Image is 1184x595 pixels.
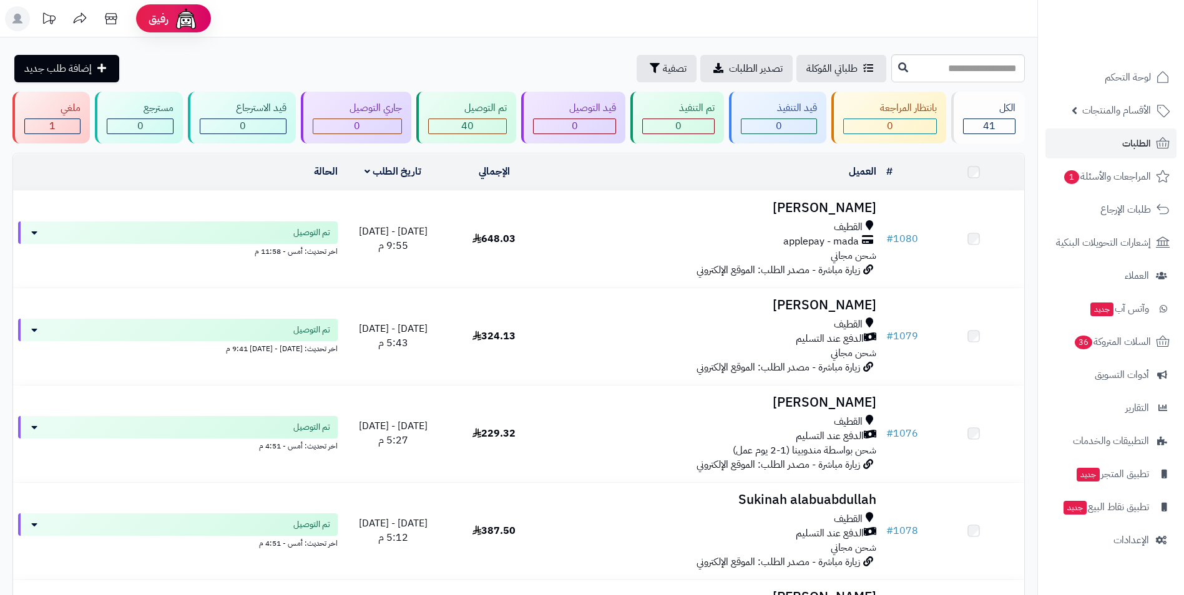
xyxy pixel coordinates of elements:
[293,518,330,531] span: تم التوصيل
[519,92,628,143] a: قيد التوصيل 0
[359,321,428,351] span: [DATE] - [DATE] 5:43 م
[886,523,918,538] a: #1078
[1075,465,1149,483] span: تطبيق المتجر
[886,426,893,441] span: #
[949,92,1027,143] a: الكل41
[24,61,92,76] span: إضافة طلب جديد
[1045,426,1177,456] a: التطبيقات والخدمات
[843,101,936,115] div: بانتظار المراجعة
[796,332,864,346] span: الدفع عند التسليم
[313,119,401,133] div: 0
[240,119,246,133] span: 0
[729,61,783,76] span: تصدير الطلبات
[727,92,829,143] a: قيد التنفيذ 0
[472,231,516,246] span: 648.03
[1045,360,1177,390] a: أدوات التسويق
[1056,234,1151,251] span: إشعارات التحويلات البنكية
[886,426,918,441] a: #1076
[359,418,428,448] span: [DATE] - [DATE] 5:27 م
[550,201,876,215] h3: [PERSON_NAME]
[364,164,421,179] a: تاريخ الطلب
[829,92,948,143] a: بانتظار المراجعة 0
[697,457,860,472] span: زيارة مباشرة - مصدر الطلب: الموقع الإلكتروني
[844,119,936,133] div: 0
[472,329,516,344] span: 324.13
[637,55,697,82] button: تصفية
[796,429,864,443] span: الدفع عند التسليم
[18,536,338,549] div: اخر تحديث: أمس - 4:51 م
[806,61,858,76] span: طلباتي المُوكلة
[479,164,510,179] a: الإجمالي
[359,516,428,545] span: [DATE] - [DATE] 5:12 م
[776,119,782,133] span: 0
[25,119,80,133] div: 1
[741,101,817,115] div: قيد التنفيذ
[1122,135,1151,152] span: الطلبات
[461,119,474,133] span: 40
[33,6,64,34] a: تحديثات المنصة
[1074,335,1093,350] span: 36
[1095,366,1149,384] span: أدوات التسويق
[1099,9,1172,36] img: logo-2.png
[887,119,893,133] span: 0
[831,248,876,263] span: شحن مجاني
[796,526,864,541] span: الدفع عند التسليم
[675,119,682,133] span: 0
[1045,294,1177,324] a: وآتس آبجديد
[24,101,81,115] div: ملغي
[107,101,173,115] div: مسترجع
[834,512,863,526] span: القطيف
[886,329,918,344] a: #1079
[697,360,860,375] span: زيارة مباشرة - مصدر الطلب: الموقع الإلكتروني
[1105,69,1151,86] span: لوحة التحكم
[1045,525,1177,555] a: الإعدادات
[886,523,893,538] span: #
[1089,300,1149,317] span: وآتس آب
[1113,531,1149,549] span: الإعدادات
[572,119,578,133] span: 0
[18,244,338,257] div: اخر تحديث: أمس - 11:58 م
[313,101,401,115] div: جاري التوصيل
[886,164,893,179] a: #
[1045,459,1177,489] a: تطبيق المتجرجديد
[18,438,338,452] div: اخر تحديث: أمس - 4:51 م
[472,426,516,441] span: 229.32
[1045,393,1177,423] a: التقارير
[200,119,286,133] div: 0
[49,119,56,133] span: 1
[414,92,519,143] a: تم التوصيل 40
[796,55,886,82] a: طلباتي المُوكلة
[643,119,713,133] div: 0
[428,101,507,115] div: تم التوصيل
[550,298,876,312] h3: [PERSON_NAME]
[1125,399,1149,417] span: التقارير
[1045,128,1177,158] a: الطلبات
[628,92,726,143] a: تم التنفيذ 0
[298,92,413,143] a: جاري التوصيل 0
[831,346,876,360] span: شحن مجاني
[314,164,338,179] a: الحالة
[1064,501,1087,515] span: جديد
[783,235,859,249] span: applepay - mada
[1045,261,1177,291] a: العملاء
[642,101,714,115] div: تم التنفيذ
[137,119,144,133] span: 0
[200,101,286,115] div: قيد الاسترجاع
[741,119,816,133] div: 0
[834,317,863,332] span: القطيف
[10,92,92,143] a: ملغي 1
[886,231,893,246] span: #
[429,119,506,133] div: 40
[107,119,172,133] div: 0
[963,101,1015,115] div: الكل
[663,61,687,76] span: تصفية
[1045,492,1177,522] a: تطبيق نقاط البيعجديد
[1090,302,1113,316] span: جديد
[533,101,616,115] div: قيد التوصيل
[697,263,860,278] span: زيارة مباشرة - مصدر الطلب: الموقع الإلكتروني
[293,324,330,336] span: تم التوصيل
[886,329,893,344] span: #
[983,119,996,133] span: 41
[1062,498,1149,516] span: تطبيق نقاط البيع
[1045,327,1177,357] a: السلات المتروكة36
